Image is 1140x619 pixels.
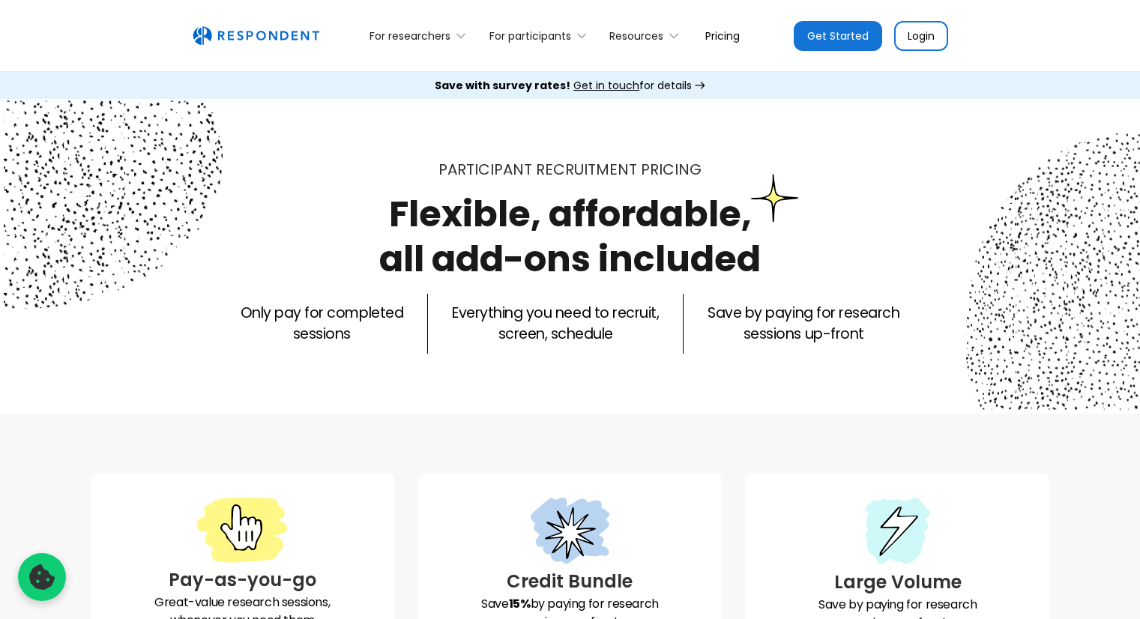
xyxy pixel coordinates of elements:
p: Save by paying for research sessions up-front [708,303,899,345]
span: Get in touch [573,78,639,93]
div: For researchers [370,28,450,43]
strong: Save with survey rates! [435,78,570,93]
div: For participants [489,28,571,43]
p: Only pay for completed sessions [241,303,403,345]
h3: Large Volume [758,569,1037,596]
div: Resources [609,28,663,43]
img: Untitled UI logotext [193,26,319,46]
div: Resources [601,18,693,53]
strong: 15% [509,595,531,612]
p: Everything you need to recruit, screen, schedule [452,303,659,345]
div: For researchers [361,18,480,53]
h1: Flexible, affordable, all add-ons included [379,189,761,284]
div: For participants [480,18,600,53]
div: for details [435,78,692,93]
a: home [193,26,319,46]
h3: Pay-as-you-go [103,567,382,594]
span: PRICING [641,159,702,180]
a: Pricing [693,18,752,53]
h3: Credit Bundle [430,568,710,595]
span: Participant recruitment [438,159,637,180]
a: Get Started [794,21,882,51]
a: Login [894,21,948,51]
